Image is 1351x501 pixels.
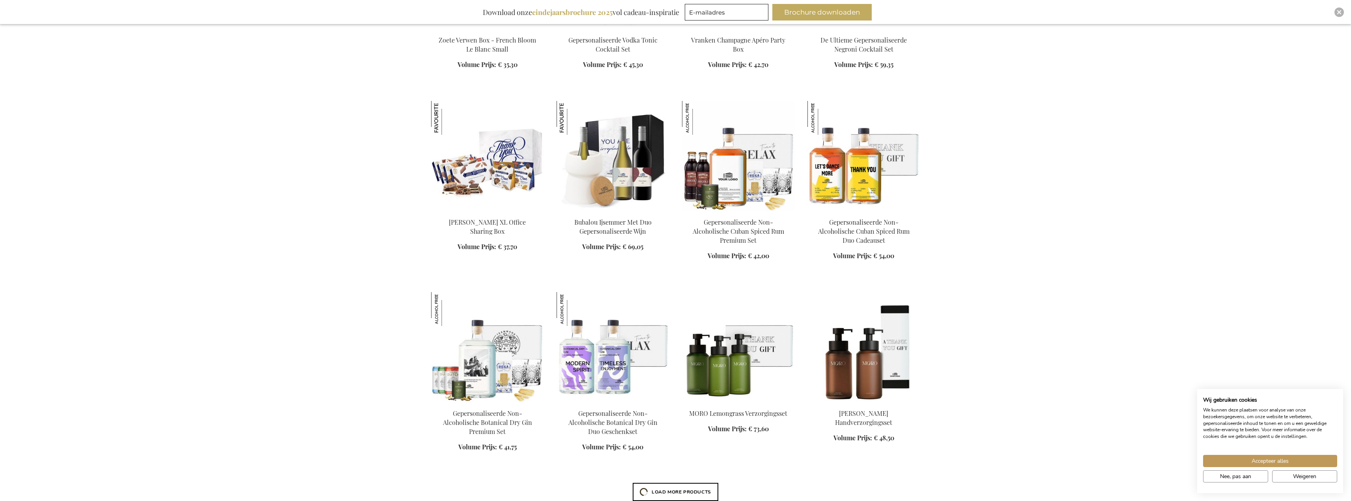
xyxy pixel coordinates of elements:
span: Volume Prijs: [582,242,621,251]
span: € 59,35 [875,60,893,69]
a: Personalised Non-Alcoholic Cuban Spiced Rum Premium Set Gepersonaliseerde Non-Alcoholische Cuban ... [682,208,795,216]
span: Nee, pas aan [1220,472,1251,481]
a: The Ultimate Personalized Negroni Cocktail Set [807,26,920,34]
a: [PERSON_NAME] Handverzorgingsset [835,409,892,427]
img: Gepersonaliseerde Non-Alcoholische Botanical Dry Gin Duo Geschenkset [557,292,590,326]
a: MORO Rosemary Handcare Set [807,399,920,407]
a: Zoete Verwen Box - French Bloom Le Blanc Small [439,36,536,53]
span: € 73,60 [748,425,769,433]
a: Vranken Champagne Apéro Party Box [682,26,795,34]
a: Volume Prijs: € 48,50 [833,434,894,443]
a: De Ultieme Gepersonaliseerde Negroni Cocktail Set [820,36,907,53]
img: Jules Destrooper XL Office Sharing Box [431,101,465,135]
img: Jules Destrooper XL Office Sharing Box [431,101,544,211]
a: Gepersonaliseerde Vodka Tonic Cocktail Set [568,36,658,53]
a: Volume Prijs: € 42,00 [708,251,769,261]
span: € 42,70 [748,60,768,69]
span: Volume Prijs: [458,60,496,69]
a: The Personalised Vodka Tonic Cocktail Set [557,26,669,34]
span: Volume Prijs: [582,443,621,451]
span: Volume Prijs: [834,60,873,69]
a: Sweet Treats Box - French Bloom Le Blanc Small [431,26,544,34]
a: Volume Prijs: € 37,70 [458,242,517,251]
span: € 48,50 [874,434,894,442]
a: Bubalou Ijsemmer Met Duo Gepersonaliseerde Wijn Bubalou Ijsemmer Met Duo Gepersonaliseerde Wijn [557,208,669,216]
a: Volume Prijs: € 59,35 [834,60,893,69]
a: Bubalou Ijsemmer Met Duo Gepersonaliseerde Wijn [574,218,652,235]
a: Gepersonaliseerde Non-Alcoholische Cuban Spiced Rum Premium Set [693,218,784,244]
a: [PERSON_NAME] XL Office Sharing Box [449,218,526,235]
span: € 41,75 [499,443,517,451]
b: eindejaarsbrochure 2025 [532,7,613,17]
a: Gepersonaliseerde Non-Alcoholische Botanical Dry Gin Premium Set [443,409,532,436]
a: Gepersonaliseerde Non-Alcoholische Botanical Dry Gin Duo Geschenkset [568,409,658,436]
a: Volume Prijs: € 45,30 [583,60,643,69]
img: Close [1337,10,1342,15]
p: We kunnen deze plaatsen voor analyse van onze bezoekersgegevens, om onze website te verbeteren, g... [1203,407,1337,440]
span: Volume Prijs: [458,443,497,451]
a: MORO Lemongrass Care Set [682,399,795,407]
img: Personalised Non-Alcoholic Botanical Dry Gin Premium Set [431,292,544,402]
a: Volume Prijs: € 42,70 [708,60,768,69]
h2: Wij gebruiken cookies [1203,397,1337,404]
img: MORO Rosemary Handcare Set [807,292,920,402]
form: marketing offers and promotions [685,4,771,23]
a: Gepersonaliseerde Non-Alcoholische Cuban Spiced Rum Duo Cadeauset Gepersonaliseerde Non-Alcoholis... [807,208,920,216]
span: Volume Prijs: [708,251,746,260]
img: Gepersonaliseerde Non-Alcoholische Botanical Dry Gin Premium Set [431,292,465,326]
a: Volume Prijs: € 54,00 [582,443,643,452]
img: Bubalou Ijsemmer Met Duo Gepersonaliseerde Wijn [557,101,590,135]
a: Personalised Non-Alcoholic Botanical Dry Gin Premium Set Gepersonaliseerde Non-Alcoholische Botan... [431,399,544,407]
span: Volume Prijs: [708,425,747,433]
img: Gepersonaliseerde Non-Alcoholische Cuban Spiced Rum Duo Cadeauset [807,101,841,135]
img: MORO Lemongrass Care Set [682,292,795,402]
span: € 54,00 [873,251,894,260]
a: Jules Destrooper XL Office Sharing Box Jules Destrooper XL Office Sharing Box [431,208,544,216]
a: Volume Prijs: € 54,00 [833,251,894,261]
span: Volume Prijs: [833,251,872,260]
button: Pas cookie voorkeuren aan [1203,470,1268,482]
span: Weigeren [1293,472,1316,481]
a: Volume Prijs: € 41,75 [458,443,517,452]
a: Vranken Champagne Apéro Party Box [691,36,785,53]
img: Personalised Non-Alcoholic Cuban Spiced Rum Premium Set [682,101,795,211]
span: Accepteer alles [1252,457,1289,465]
div: Close [1334,7,1344,17]
div: Download onze vol cadeau-inspiratie [479,4,683,20]
button: Brochure downloaden [772,4,872,20]
a: Gepersonaliseerde Non-Alcoholische Cuban Spiced Rum Duo Cadeauset [818,218,910,244]
img: Gepersonaliseerde Non-Alcoholische Cuban Spiced Rum Duo Cadeauset [807,101,920,211]
a: MORO Lemongrass Verzorgingsset [689,409,787,417]
img: Gepersonaliseerde Non-Alcoholische Cuban Spiced Rum Premium Set [682,101,716,135]
span: € 69,05 [622,242,643,251]
img: Bubalou Ijsemmer Met Duo Gepersonaliseerde Wijn [557,101,669,211]
span: € 54,00 [622,443,643,451]
span: Volume Prijs: [458,242,496,251]
span: € 37,70 [498,242,517,251]
input: E-mailadres [685,4,768,20]
span: € 45,30 [623,60,643,69]
a: Volume Prijs: € 69,05 [582,242,643,251]
span: Volume Prijs: [583,60,622,69]
span: € 35,30 [498,60,518,69]
button: Accepteer alle cookies [1203,455,1337,467]
img: Personalised Non-Alcoholic Botanical Dry Gin Duo Gift Set [557,292,669,402]
a: Personalised Non-Alcoholic Botanical Dry Gin Duo Gift Set Gepersonaliseerde Non-Alcoholische Bota... [557,399,669,407]
span: € 42,00 [748,251,769,260]
a: Volume Prijs: € 35,30 [458,60,518,69]
span: Volume Prijs: [708,60,747,69]
span: Volume Prijs: [833,434,872,442]
a: Volume Prijs: € 73,60 [708,425,769,434]
button: Alle cookies weigeren [1272,470,1337,482]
